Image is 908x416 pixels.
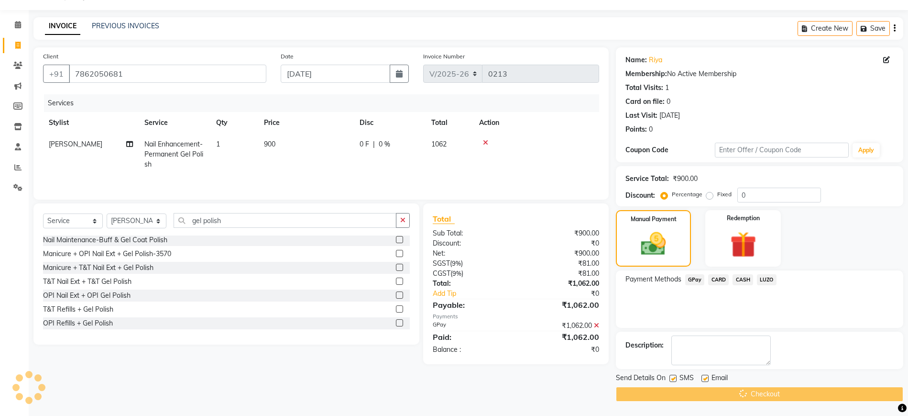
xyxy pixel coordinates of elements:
a: Riya [649,55,662,65]
span: LUZO [757,274,777,285]
span: SMS [679,373,694,385]
label: Client [43,52,58,61]
th: Disc [354,112,426,134]
img: _cash.svg [633,229,674,259]
div: ₹1,062.00 [516,279,606,289]
div: 0 [667,97,670,107]
div: OPI Refills + Gel Polish [43,318,113,328]
div: OPI Nail Ext + OPI Gel Polish [43,291,131,301]
div: Last Visit: [625,111,657,121]
span: 9% [452,270,461,277]
div: Name: [625,55,647,65]
div: ₹0 [516,238,606,248]
label: Fixed [717,190,732,199]
div: Total Visits: [625,83,663,93]
div: T&T Refills + Gel Polish [43,304,113,315]
input: Enter Offer / Coupon Code [715,143,849,157]
div: Discount: [625,191,655,201]
div: ( ) [426,259,516,269]
div: Services [44,94,606,112]
img: _gift.svg [722,228,764,261]
div: ₹81.00 [516,269,606,279]
th: Stylist [43,112,139,134]
span: CGST [433,269,450,278]
th: Total [426,112,473,134]
button: Create New [798,21,853,36]
div: ( ) [426,269,516,279]
a: INVOICE [45,18,80,35]
div: Payments [433,313,599,321]
div: Service Total: [625,174,669,184]
div: Payable: [426,299,516,311]
div: [DATE] [659,111,680,121]
div: Balance : [426,345,516,355]
button: Save [856,21,890,36]
input: Search or Scan [174,213,396,228]
label: Invoice Number [423,52,465,61]
span: 0 % [379,139,390,149]
span: Payment Methods [625,274,681,284]
div: ₹900.00 [673,174,698,184]
span: | [373,139,375,149]
div: Paid: [426,331,516,343]
div: Manicure + OPI Nail Ext + Gel Polish-3570 [43,249,171,259]
div: ₹1,062.00 [516,331,606,343]
div: ₹0 [531,289,606,299]
span: 9% [452,259,461,267]
div: ₹81.00 [516,259,606,269]
span: Email [711,373,728,385]
th: Price [258,112,354,134]
span: Total [433,214,455,224]
span: SGST [433,259,450,268]
button: +91 [43,65,70,83]
div: Description: [625,340,664,350]
span: [PERSON_NAME] [49,140,102,148]
div: ₹0 [516,345,606,355]
div: 0 [649,124,653,135]
div: Points: [625,124,647,135]
div: 1 [665,83,669,93]
span: 1062 [431,140,447,148]
span: 0 F [360,139,369,149]
div: Total: [426,279,516,289]
div: ₹900.00 [516,228,606,238]
div: Coupon Code [625,145,715,155]
label: Manual Payment [631,215,677,224]
th: Action [473,112,599,134]
div: Card on file: [625,97,665,107]
div: Sub Total: [426,228,516,238]
div: Net: [426,248,516,259]
div: GPay [426,321,516,331]
th: Service [139,112,210,134]
th: Qty [210,112,258,134]
div: T&T Nail Ext + T&T Gel Polish [43,277,131,287]
span: CARD [708,274,729,285]
a: Add Tip [426,289,531,299]
a: PREVIOUS INVOICES [92,22,159,30]
div: Membership: [625,69,667,79]
label: Percentage [672,190,702,199]
span: CASH [733,274,753,285]
button: Apply [853,143,880,157]
span: Send Details On [616,373,666,385]
div: Nail Maintenance-Buff & Gel Coat Polish [43,235,167,245]
label: Date [281,52,294,61]
div: Manicure + T&T Nail Ext + Gel Polish [43,263,153,273]
div: ₹900.00 [516,248,606,259]
div: Discount: [426,238,516,248]
span: Nail Enhancement-Permanent Gel Polish [144,140,203,169]
div: No Active Membership [625,69,894,79]
div: ₹1,062.00 [516,299,606,311]
label: Redemption [727,214,760,223]
div: ₹1,062.00 [516,321,606,331]
span: 1 [216,140,220,148]
input: Search by Name/Mobile/Email/Code [69,65,266,83]
span: 900 [264,140,275,148]
span: GPay [685,274,705,285]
